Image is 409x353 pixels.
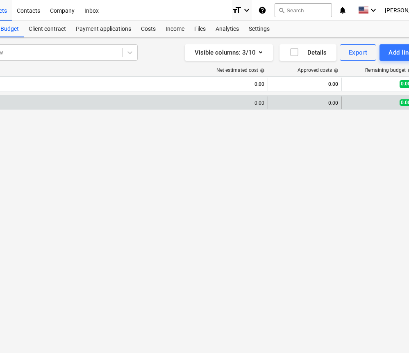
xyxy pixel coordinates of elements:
[244,21,275,37] a: Settings
[298,67,339,73] div: Approved costs
[24,21,71,37] a: Client contract
[136,21,161,37] a: Costs
[189,21,211,37] a: Files
[258,68,265,73] span: help
[198,78,264,91] div: 0.00
[71,21,136,37] a: Payment applications
[216,67,265,73] div: Net estimated cost
[198,100,264,106] div: 0.00
[278,7,285,14] span: search
[258,5,266,15] i: Knowledge base
[185,44,273,61] button: Visible columns:3/10
[332,68,339,73] span: help
[242,5,252,15] i: keyboard_arrow_down
[279,44,336,61] button: Details
[368,314,409,353] iframe: Chat Widget
[271,100,338,106] div: 0.00
[211,21,244,37] a: Analytics
[271,78,338,91] div: 0.00
[368,5,378,15] i: keyboard_arrow_down
[339,5,347,15] i: notifications
[232,5,242,15] i: format_size
[340,44,377,61] button: Export
[161,21,189,37] a: Income
[349,47,368,58] div: Export
[195,47,263,58] div: Visible columns : 3/10
[289,47,327,58] div: Details
[275,3,332,17] button: Search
